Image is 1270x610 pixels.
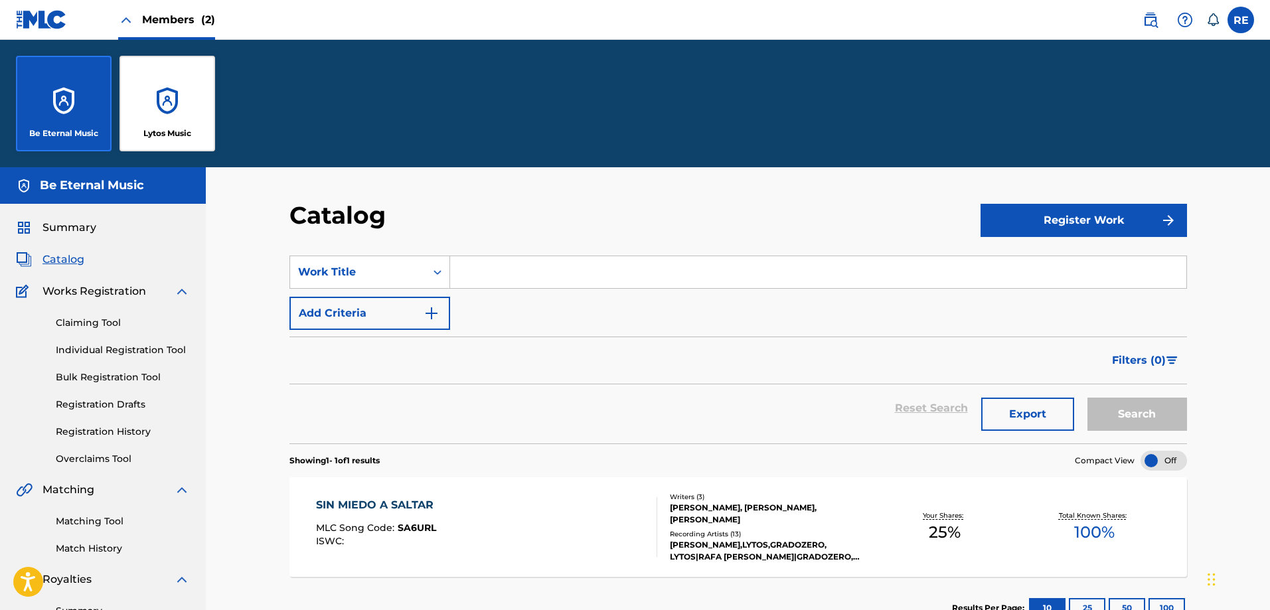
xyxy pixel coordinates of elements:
[289,477,1187,577] a: SIN MIEDO A SALTARMLC Song Code:SA6URLISWC:Writers (3)[PERSON_NAME], [PERSON_NAME], [PERSON_NAME]...
[670,502,870,526] div: [PERSON_NAME], [PERSON_NAME], [PERSON_NAME]
[1233,402,1270,509] iframe: Resource Center
[56,542,190,556] a: Match History
[316,535,347,547] span: ISWC :
[201,13,215,26] span: (2)
[16,252,84,267] a: CatalogCatalog
[29,127,98,139] p: Be Eternal Music
[16,283,33,299] img: Works Registration
[174,283,190,299] img: expand
[1075,455,1135,467] span: Compact View
[1160,212,1176,228] img: f7272a7cc735f4ea7f67.svg
[316,497,440,513] div: SIN MIEDO A SALTAR
[42,252,84,267] span: Catalog
[1143,12,1158,28] img: search
[16,572,32,587] img: Royalties
[56,343,190,357] a: Individual Registration Tool
[1074,520,1115,544] span: 100 %
[40,178,144,193] h5: Be Eternal Music
[289,256,1187,443] form: Search Form
[316,522,398,534] span: MLC Song Code :
[298,264,418,280] div: Work Title
[16,10,67,29] img: MLC Logo
[16,178,32,194] img: Accounts
[56,370,190,384] a: Bulk Registration Tool
[1104,344,1187,377] button: Filters (0)
[289,455,380,467] p: Showing 1 - 1 of 1 results
[923,510,967,520] p: Your Shares:
[16,252,32,267] img: Catalog
[16,56,112,151] a: AccountsBe Eternal Music
[670,492,870,502] div: Writers ( 3 )
[289,297,450,330] button: Add Criteria
[929,520,961,544] span: 25 %
[1228,7,1254,33] div: User Menu
[42,283,146,299] span: Works Registration
[42,482,94,498] span: Matching
[1206,13,1220,27] div: Notifications
[56,514,190,528] a: Matching Tool
[1137,7,1164,33] a: Public Search
[142,12,215,27] span: Members
[118,12,134,28] img: Close
[42,220,96,236] span: Summary
[16,220,32,236] img: Summary
[16,220,96,236] a: SummarySummary
[16,482,33,498] img: Matching
[1112,352,1166,368] span: Filters ( 0 )
[143,127,191,139] p: Lytos Music
[1059,510,1130,520] p: Total Known Shares:
[1204,546,1270,610] iframe: Chat Widget
[424,305,439,321] img: 9d2ae6d4665cec9f34b9.svg
[981,204,1187,237] button: Register Work
[1177,12,1193,28] img: help
[289,200,392,230] h2: Catalog
[398,522,436,534] span: SA6URL
[174,482,190,498] img: expand
[670,539,870,563] div: [PERSON_NAME],LYTOS,GRADOZERO, LYTOS|RAFA [PERSON_NAME]|GRADOZERO, RAFA [PERSON_NAME] & LYTOS & G...
[56,425,190,439] a: Registration History
[1204,546,1270,610] div: Widget de chat
[119,56,215,151] a: AccountsLytos Music
[1208,560,1216,599] div: Arrastrar
[56,452,190,466] a: Overclaims Tool
[1166,356,1178,364] img: filter
[56,316,190,330] a: Claiming Tool
[670,529,870,539] div: Recording Artists ( 13 )
[56,398,190,412] a: Registration Drafts
[1172,7,1198,33] div: Help
[981,398,1074,431] button: Export
[174,572,190,587] img: expand
[42,572,92,587] span: Royalties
